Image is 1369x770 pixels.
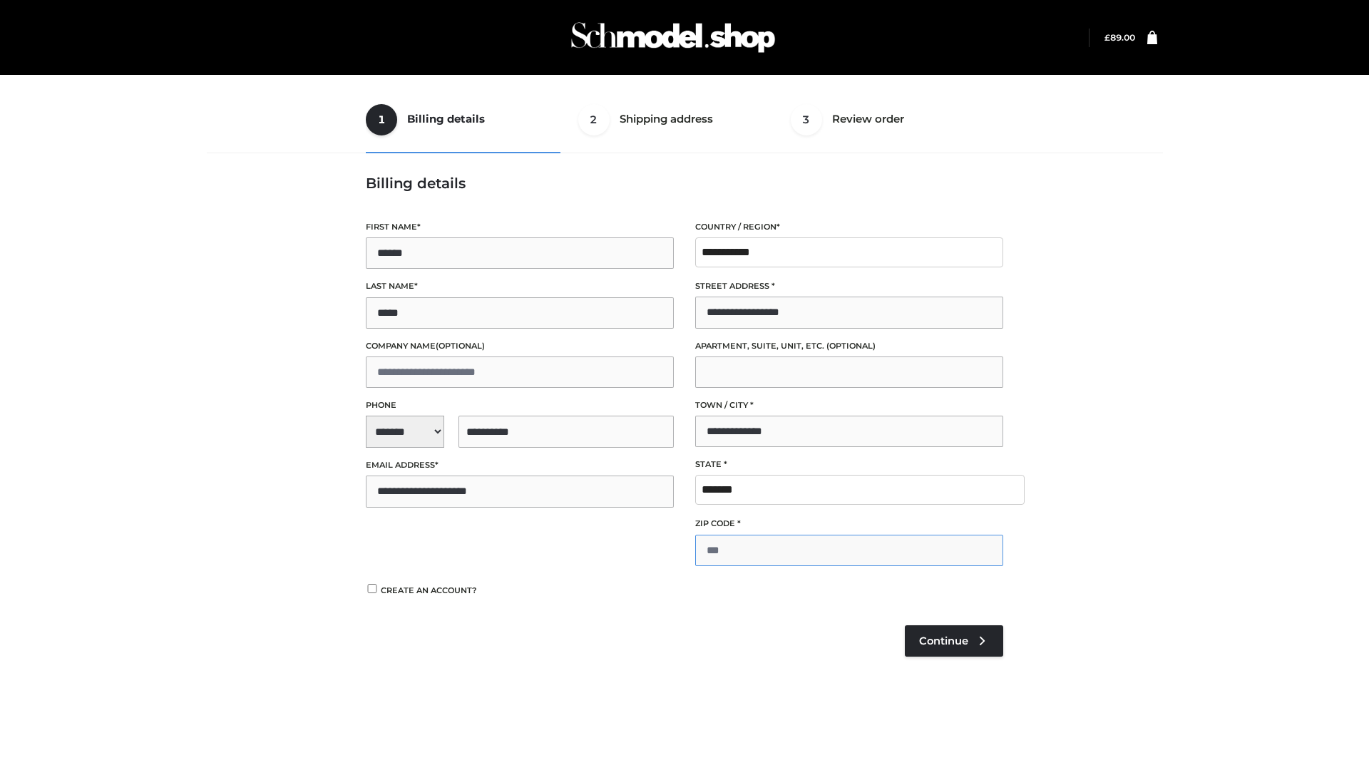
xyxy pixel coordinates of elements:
img: Schmodel Admin 964 [566,9,780,66]
a: £89.00 [1104,32,1135,43]
span: £ [1104,32,1110,43]
bdi: 89.00 [1104,32,1135,43]
label: Email address [366,458,674,472]
span: Create an account? [381,585,477,595]
h3: Billing details [366,175,1003,192]
label: State [695,458,1003,471]
input: Create an account? [366,584,379,593]
label: Company name [366,339,674,353]
label: Phone [366,399,674,412]
label: First name [366,220,674,234]
span: (optional) [436,341,485,351]
a: Continue [905,625,1003,657]
span: Continue [919,635,968,647]
label: ZIP Code [695,517,1003,530]
label: Apartment, suite, unit, etc. [695,339,1003,353]
label: Last name [366,279,674,293]
label: Town / City [695,399,1003,412]
label: Country / Region [695,220,1003,234]
span: (optional) [826,341,876,351]
label: Street address [695,279,1003,293]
